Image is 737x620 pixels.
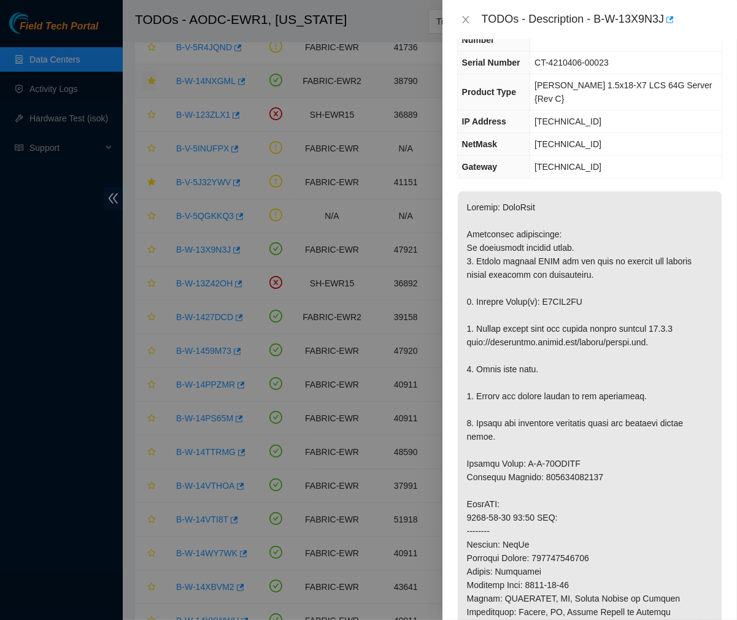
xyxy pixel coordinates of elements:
[482,10,722,29] div: TODOs - Description - B-W-13X9N3J
[457,14,474,26] button: Close
[462,117,506,126] span: IP Address
[462,87,516,97] span: Product Type
[534,162,601,172] span: [TECHNICAL_ID]
[534,117,601,126] span: [TECHNICAL_ID]
[462,58,520,67] span: Serial Number
[534,139,601,149] span: [TECHNICAL_ID]
[461,15,471,25] span: close
[534,80,712,104] span: [PERSON_NAME] 1.5x18-X7 LCS 64G Server {Rev C}
[462,162,498,172] span: Gateway
[534,58,609,67] span: CT-4210406-00023
[462,139,498,149] span: NetMask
